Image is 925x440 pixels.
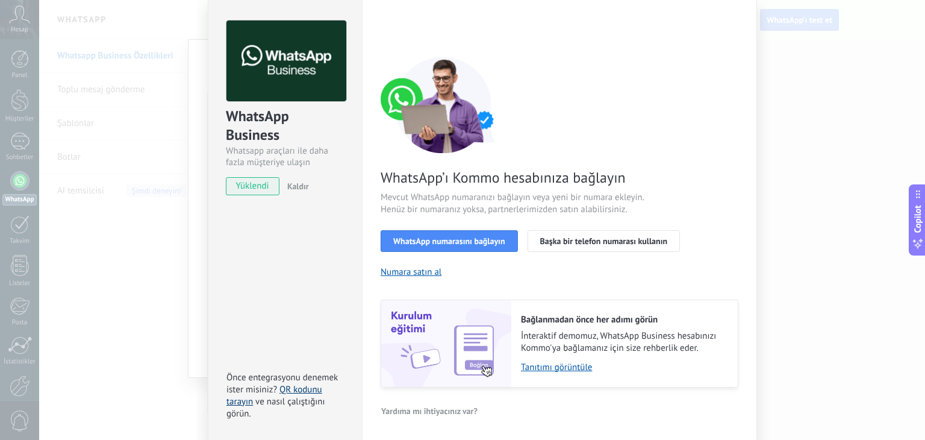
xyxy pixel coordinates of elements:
button: Başka bir telefon numarası kullanın [528,230,681,252]
a: QR kodunu tarayın [226,384,322,407]
img: logo_main.png [226,20,346,102]
span: Kaldır [287,181,309,192]
span: WhatsApp numarasını bağlayın [393,237,505,245]
button: Numara satın al [381,266,441,278]
button: WhatsApp numarasını bağlayın [381,230,518,252]
span: Mevcut WhatsApp numaranızı bağlayın veya yeni bir numara ekleyin. Henüz bir numaranız yoksa, part... [381,192,667,216]
span: yüklendi [226,177,279,195]
span: WhatsApp’ı Kommo hesabınıza bağlayın [381,168,667,187]
button: Kaldır [282,177,309,195]
span: Copilot [912,206,924,233]
div: Whatsapp araçları ile daha fazla müşteriye ulaşın [226,145,344,168]
span: Başka bir telefon numarası kullanın [540,237,668,245]
button: Yardıma mı ihtiyacınız var? [381,402,478,420]
a: Tanıtımı görüntüle [521,362,726,373]
div: WhatsApp Business [226,107,344,145]
h2: Bağlanmadan önce her adımı görün [521,314,726,325]
img: connect number [381,57,507,153]
span: Önce entegrasyonu denemek ister misiniz? [226,372,338,395]
span: ve nasıl çalıştığını görün. [226,396,325,420]
span: Yardıma mı ihtiyacınız var? [381,407,478,415]
span: İnteraktif demomuz, WhatsApp Business hesabınızı Kommo'ya bağlamanız için size rehberlik eder. [521,330,726,354]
